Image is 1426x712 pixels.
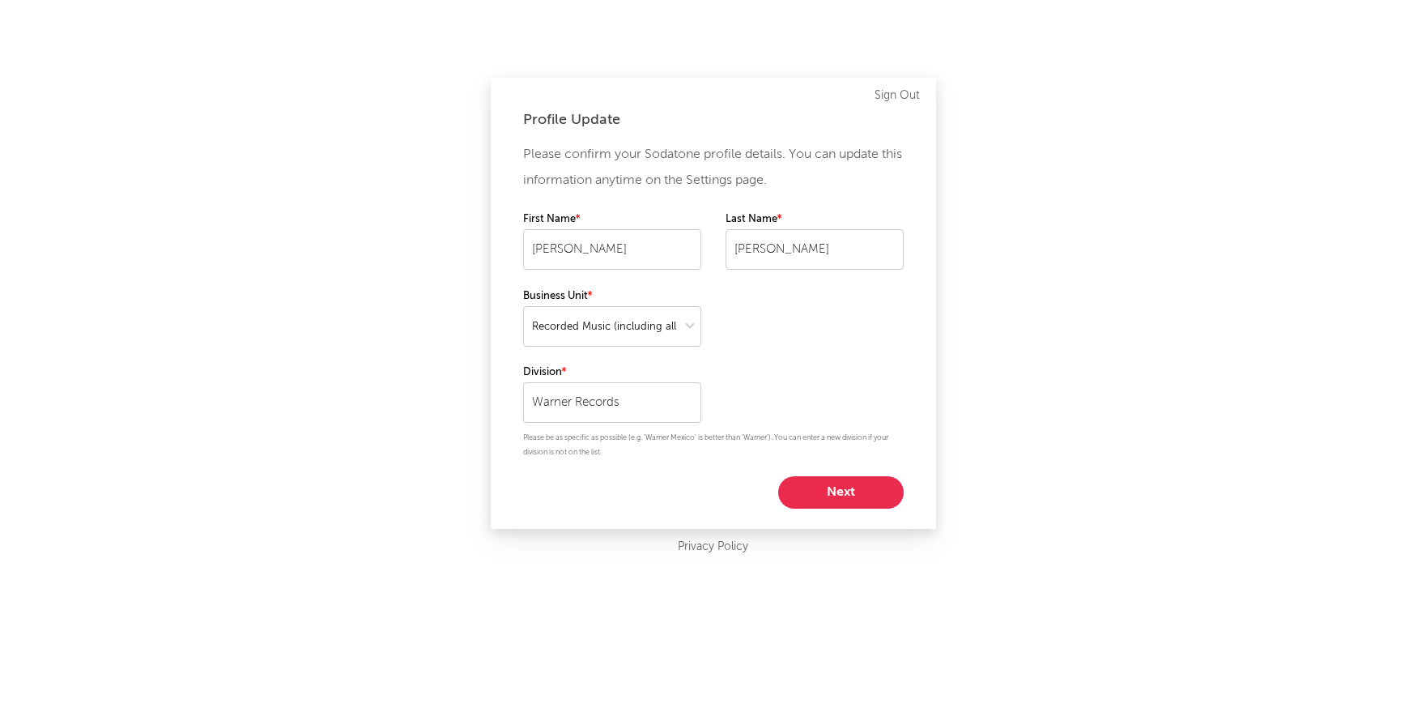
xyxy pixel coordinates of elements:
div: Profile Update [523,110,904,130]
button: Next [778,476,904,509]
p: Please be as specific as possible (e.g. 'Warner Mexico' is better than 'Warner'). You can enter a... [523,431,904,460]
input: Your first name [523,229,701,270]
a: Sign Out [875,86,920,105]
label: Division [523,363,701,382]
label: Last Name [726,210,904,229]
a: Privacy Policy [678,537,748,557]
label: Business Unit [523,287,701,306]
label: First Name [523,210,701,229]
p: Please confirm your Sodatone profile details. You can update this information anytime on the Sett... [523,142,904,194]
input: Your division [523,382,701,423]
input: Your last name [726,229,904,270]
